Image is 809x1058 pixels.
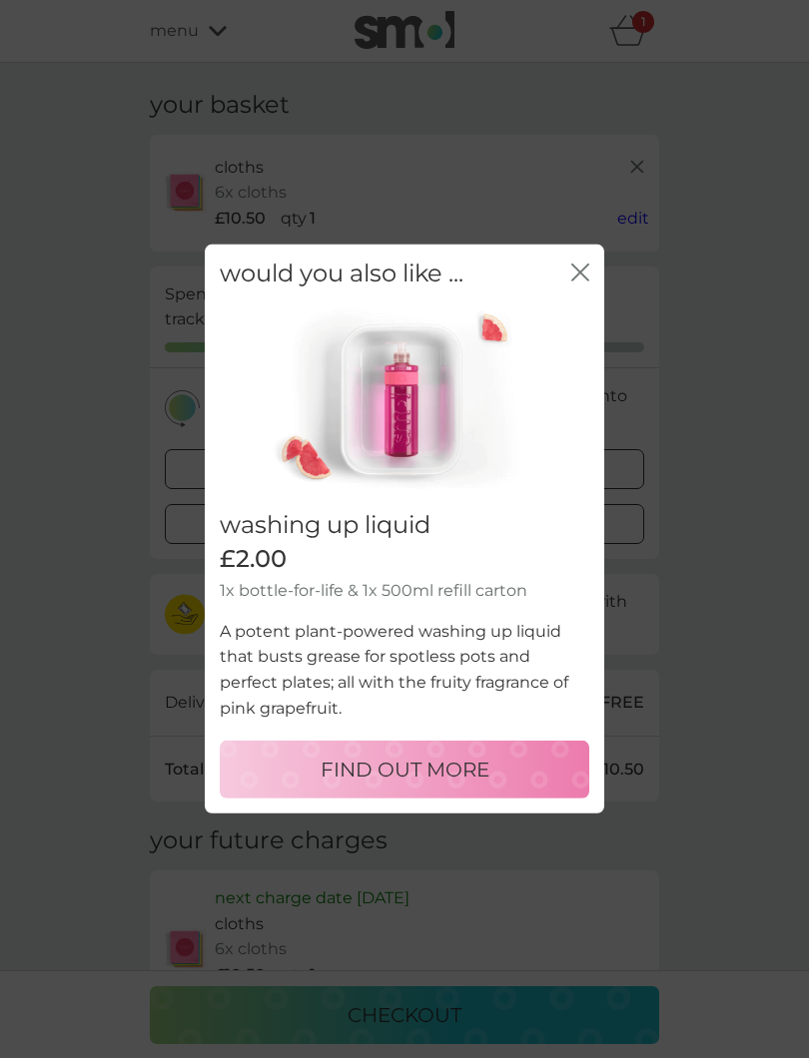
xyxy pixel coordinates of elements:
[571,264,589,284] button: close
[220,578,589,604] p: 1x bottle-for-life & 1x 500ml refill carton
[220,544,287,573] span: £2.00
[220,741,589,798] button: FIND OUT MORE
[220,260,463,288] h2: would you also like ...
[220,511,589,540] h2: washing up liquid
[220,619,589,721] p: A potent plant-powered washing up liquid that busts grease for spotless pots and perfect plates; ...
[321,754,489,786] p: FIND OUT MORE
